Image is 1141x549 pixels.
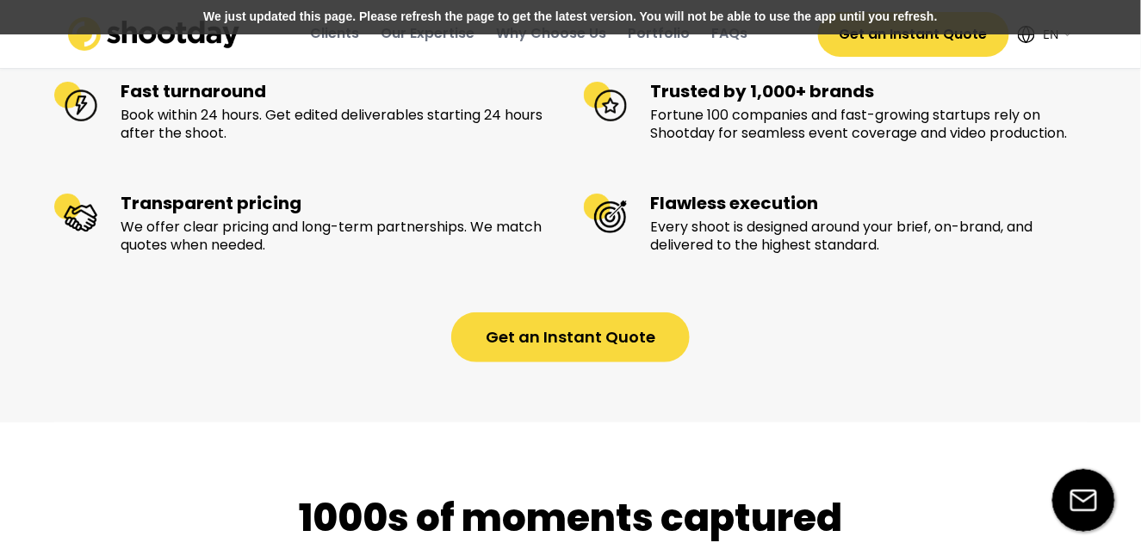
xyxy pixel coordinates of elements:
[651,80,1088,102] div: Trusted by 1,000+ brands
[121,80,558,102] div: Fast turnaround
[121,219,558,255] div: We offer clear pricing and long-term partnerships. We match quotes when needed.
[651,107,1088,143] div: Fortune 100 companies and fast-growing startups rely on Shootday for seamless event coverage and ...
[651,192,1088,214] div: Flawless execution
[584,192,627,235] img: Flawless execution
[651,219,1088,255] div: Every shoot is designed around your brief, on-brand, and delivered to the highest standard.
[121,107,558,143] div: Book within 24 hours. Get edited deliverables starting 24 hours after the shoot.
[121,192,558,214] div: Transparent pricing
[1042,450,1119,527] iframe: Webchat Widget
[584,80,627,123] img: Trusted by 1,000+ brands
[54,80,97,123] img: Fast turnaround
[299,491,842,545] div: 1000s of moments captured
[54,192,97,235] img: Transparent pricing
[451,312,690,362] button: Get an Instant Quote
